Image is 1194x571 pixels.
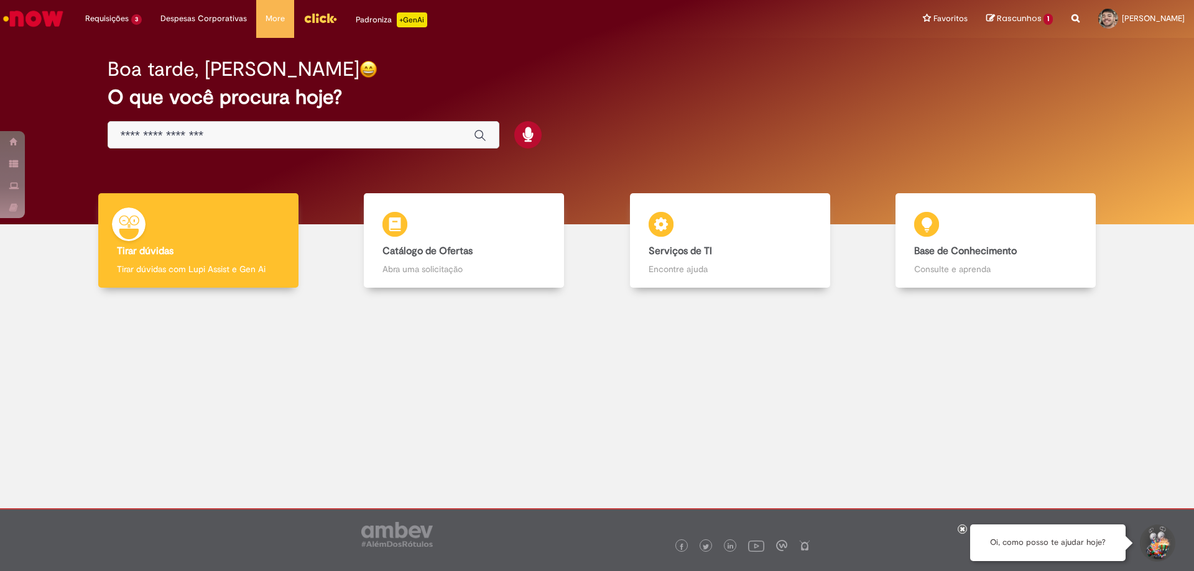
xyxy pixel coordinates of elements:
img: ServiceNow [1,6,65,31]
a: Base de Conhecimento Consulte e aprenda [863,193,1129,288]
span: 3 [131,14,142,25]
span: Requisições [85,12,129,25]
img: logo_footer_twitter.png [703,544,709,550]
b: Tirar dúvidas [117,245,174,257]
img: logo_footer_ambev_rotulo_gray.png [361,522,433,547]
div: Oi, como posso te ajudar hoje? [970,524,1126,561]
b: Catálogo de Ofertas [382,245,473,257]
span: [PERSON_NAME] [1122,13,1185,24]
a: Catálogo de Ofertas Abra uma solicitação [331,193,598,288]
img: logo_footer_workplace.png [776,540,787,551]
span: Despesas Corporativas [160,12,247,25]
img: logo_footer_youtube.png [748,537,764,554]
img: happy-face.png [359,60,377,78]
img: logo_footer_linkedin.png [728,543,734,550]
b: Base de Conhecimento [914,245,1017,257]
a: Tirar dúvidas Tirar dúvidas com Lupi Assist e Gen Ai [65,193,331,288]
span: Rascunhos [997,12,1042,24]
span: 1 [1044,14,1053,25]
img: logo_footer_facebook.png [678,544,685,550]
a: Rascunhos [986,13,1053,25]
p: Tirar dúvidas com Lupi Assist e Gen Ai [117,263,280,275]
h2: Boa tarde, [PERSON_NAME] [108,58,359,80]
h2: O que você procura hoje? [108,86,1087,108]
img: click_logo_yellow_360x200.png [303,9,337,27]
p: Consulte e aprenda [914,263,1077,275]
p: Encontre ajuda [649,263,812,275]
a: Serviços de TI Encontre ajuda [597,193,863,288]
span: More [266,12,285,25]
div: Padroniza [356,12,427,27]
button: Iniciar Conversa de Suporte [1138,524,1175,562]
p: Abra uma solicitação [382,263,545,275]
b: Serviços de TI [649,245,712,257]
span: Favoritos [933,12,968,25]
p: +GenAi [397,12,427,27]
img: logo_footer_naosei.png [799,540,810,551]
